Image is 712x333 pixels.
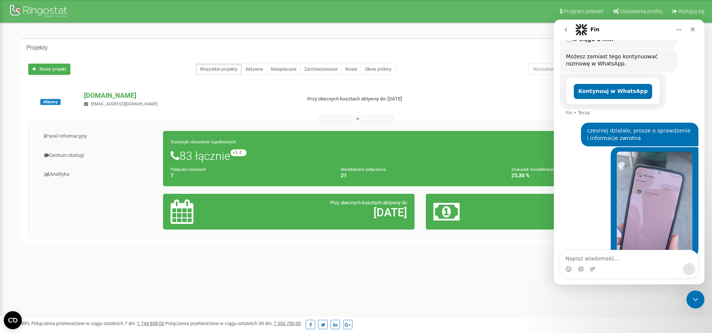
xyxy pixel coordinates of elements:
[300,64,342,75] a: Zarchiwizowane
[137,321,164,326] u: 1 744 838,00
[620,8,662,14] span: Ustawienia profilu
[241,64,267,75] a: Aktywne
[267,64,300,75] a: Nieopłacone
[171,173,329,178] h4: 7
[171,167,206,172] small: Połączeń celowych
[511,173,670,178] h4: 25,30 %
[554,20,704,284] iframe: Intercom live chat
[330,200,407,205] span: Przy obecnych kosztach aktywny do
[528,64,635,75] input: Wyszukiwanie
[230,149,247,156] small: +3
[686,290,704,309] iframe: Intercom live chat
[678,8,704,14] span: Wyloguj się
[253,206,407,219] h2: [DATE]
[516,206,670,219] h2: 174,57 €
[274,321,301,326] u: 7 556 750,00
[165,321,301,326] span: Połączenia przetworzone w ciągu ostatnich 30 dni :
[4,311,22,329] button: Open CMP widget
[341,173,500,178] h4: 21
[31,321,164,326] span: Połączenia przetworzone w ciągu ostatnich 7 dni :
[341,167,386,172] small: Nieodebrane połączenia
[84,91,295,100] p: [DOMAIN_NAME]
[361,64,396,75] a: Okres próbny
[341,64,361,75] a: Nowe
[26,44,48,51] h5: Projekty
[40,99,61,105] span: Aktywny
[196,64,242,75] a: Wszystkie projekty
[171,140,236,144] small: Statystyki dzwonków tygodniowych
[91,102,157,106] span: [EMAIL_ADDRESS][DOMAIN_NAME]
[34,165,163,184] a: Analityka
[28,64,70,75] a: Nowy projekt
[564,8,604,14] span: Program poleceń
[511,167,575,172] small: Stosunek nieodebranych połączeń
[171,149,670,162] h1: 83 łącznie
[34,146,163,165] a: Centrum obsługi
[34,127,163,146] a: Panel Informacyjny
[307,96,463,103] p: Przy obecnych kosztach aktywny do: [DATE]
